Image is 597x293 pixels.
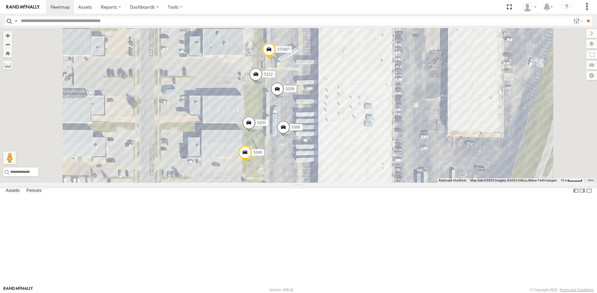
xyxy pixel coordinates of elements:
[13,16,19,26] label: Search Query
[264,72,273,77] span: 5212
[571,16,585,26] label: Search Filter Options
[277,47,290,51] span: 37096T
[560,288,593,292] a: Terms and Conditions
[3,40,12,49] button: Zoom out
[253,150,262,155] span: 5346
[573,186,579,195] label: Dock Summary Table to the Left
[586,71,597,80] label: Map Settings
[520,2,539,12] div: Dwight Wallace
[286,87,294,91] span: 5209
[530,288,593,292] div: © Copyright 2025 -
[3,31,12,40] button: Zoom in
[470,179,557,182] span: Map data ©2025 Imagery ©2025 Airbus, Maxar Technologies
[561,179,568,182] span: 10 m
[269,288,294,292] div: Version: 308.01
[439,178,466,183] button: Keyboard shortcuts
[23,186,45,195] label: Fences
[586,186,592,195] label: Hide Summary Table
[562,2,572,12] i: ?
[579,186,586,195] label: Dock Summary Table to the Right
[257,121,265,125] span: 5205
[3,61,12,70] label: Measure
[291,125,300,129] span: 5368
[587,179,594,182] a: Terms (opens in new tab)
[3,49,12,57] button: Zoom Home
[6,5,40,9] img: rand-logo.svg
[4,287,33,293] a: Visit our Website
[3,151,16,164] button: Drag Pegman onto the map to open Street View
[3,186,23,195] label: Assets
[559,178,584,183] button: Map Scale: 10 m per 41 pixels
